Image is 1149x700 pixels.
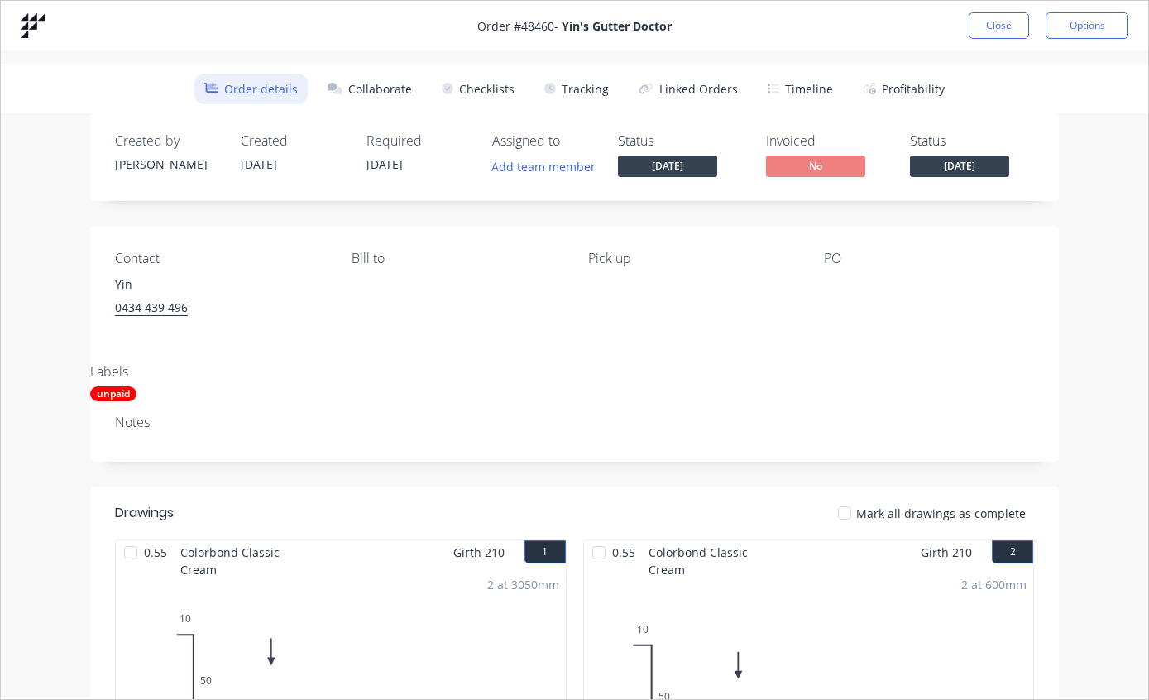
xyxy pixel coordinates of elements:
[910,133,1034,149] div: Status
[137,540,174,569] span: 0.55
[618,156,717,176] span: [DATE]
[824,251,1034,266] div: PO
[618,156,717,180] button: [DATE]
[115,251,325,266] div: Contact
[910,156,1009,176] span: [DATE]
[352,251,562,266] div: Bill to
[856,505,1026,522] span: Mark all drawings as complete
[969,12,1029,39] button: Close
[492,156,605,178] button: Add team member
[992,540,1033,563] button: 2
[115,133,214,149] div: Created by
[853,74,955,104] button: Profitability
[606,540,642,569] span: 0.55
[562,18,672,34] strong: Yin's Gutter Doctor
[194,74,309,104] button: Order details
[115,156,214,173] div: [PERSON_NAME]
[492,133,591,149] div: Assigned to
[758,74,843,104] button: Timeline
[318,74,422,104] button: Collaborate
[115,503,174,523] div: Drawings
[366,156,403,172] span: [DATE]
[90,386,136,401] div: unpaid
[588,251,798,266] div: Pick up
[910,156,1009,180] button: [DATE]
[174,540,290,569] span: Colorbond Classic Cream
[1046,12,1128,39] button: Options
[432,74,524,104] button: Checklists
[241,156,277,172] span: [DATE]
[524,540,566,563] button: 1
[618,133,717,149] div: Status
[629,74,748,104] button: Linked Orders
[483,156,605,178] button: Add team member
[241,133,340,149] div: Created
[115,415,1034,430] div: Notes
[90,364,479,380] div: Labels
[921,540,972,564] span: Girth 210
[961,576,1027,593] div: 2 at 600mm
[453,540,505,564] span: Girth 210
[21,13,45,38] img: Factory
[366,133,466,149] div: Required
[115,273,325,326] div: Yin0434 439 496
[477,17,672,35] span: Order # 48460 -
[766,156,865,176] span: No
[534,74,619,104] button: Tracking
[115,273,325,296] div: Yin
[487,576,559,593] div: 2 at 3050mm
[642,540,758,569] span: Colorbond Classic Cream
[766,133,890,149] div: Invoiced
